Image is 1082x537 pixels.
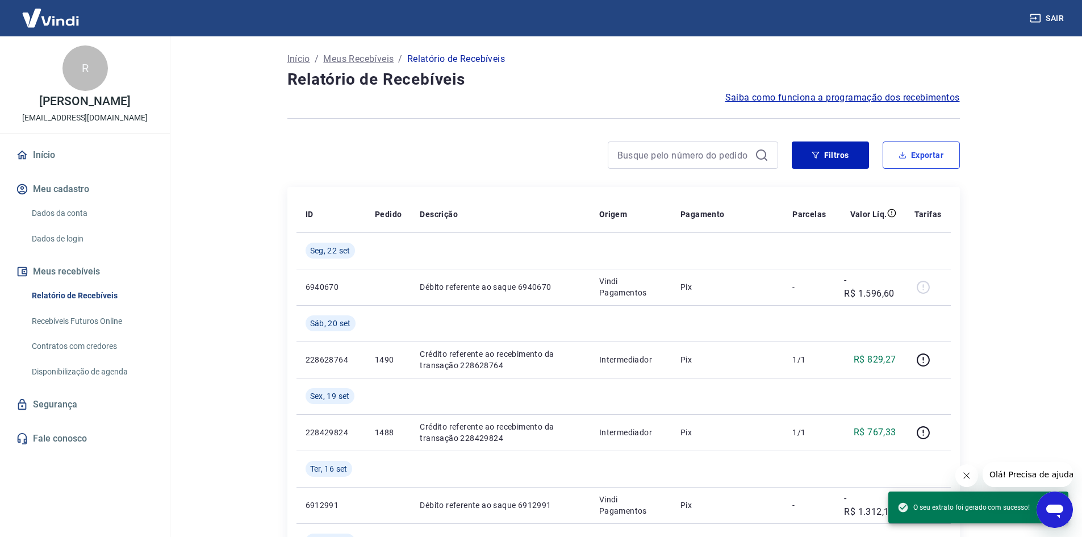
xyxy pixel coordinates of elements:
[1037,492,1073,528] iframe: Botão para abrir a janela de mensagens
[420,348,580,371] p: Crédito referente ao recebimento da transação 228628764
[420,209,458,220] p: Descrição
[420,499,580,511] p: Débito referente ao saque 6912991
[310,318,351,329] span: Sáb, 20 set
[287,52,310,66] a: Início
[599,209,627,220] p: Origem
[39,95,130,107] p: [PERSON_NAME]
[375,427,402,438] p: 1488
[306,281,357,293] p: 6940670
[1027,8,1068,29] button: Sair
[310,245,350,256] span: Seg, 22 set
[27,310,156,333] a: Recebíveis Futuros Online
[599,276,662,298] p: Vindi Pagamentos
[883,141,960,169] button: Exportar
[850,209,887,220] p: Valor Líq.
[725,91,960,105] a: Saiba como funciona a programação dos recebimentos
[375,209,402,220] p: Pedido
[854,353,896,367] p: R$ 829,27
[792,427,826,438] p: 1/1
[617,147,750,164] input: Busque pelo número do pedido
[792,499,826,511] p: -
[680,427,774,438] p: Pix
[27,360,156,384] a: Disponibilização de agenda
[407,52,505,66] p: Relatório de Recebíveis
[14,426,156,451] a: Fale conosco
[14,392,156,417] a: Segurança
[14,143,156,168] a: Início
[420,421,580,444] p: Crédito referente ao recebimento da transação 228429824
[287,68,960,91] h4: Relatório de Recebíveis
[420,281,580,293] p: Débito referente ao saque 6940670
[792,141,869,169] button: Filtros
[310,463,348,474] span: Ter, 16 set
[306,427,357,438] p: 228429824
[375,354,402,365] p: 1490
[680,209,725,220] p: Pagamento
[14,259,156,284] button: Meus recebíveis
[599,354,662,365] p: Intermediador
[306,354,357,365] p: 228628764
[398,52,402,66] p: /
[62,45,108,91] div: R
[599,494,662,517] p: Vindi Pagamentos
[323,52,394,66] a: Meus Recebíveis
[310,390,350,402] span: Sex, 19 set
[844,492,896,519] p: -R$ 1.312,19
[27,284,156,307] a: Relatório de Recebíveis
[27,202,156,225] a: Dados da conta
[914,209,942,220] p: Tarifas
[306,209,314,220] p: ID
[599,427,662,438] p: Intermediador
[854,426,896,439] p: R$ 767,33
[897,502,1030,513] span: O seu extrato foi gerado com sucesso!
[22,112,148,124] p: [EMAIL_ADDRESS][DOMAIN_NAME]
[306,499,357,511] p: 6912991
[7,8,95,17] span: Olá! Precisa de ajuda?
[792,281,826,293] p: -
[983,462,1073,487] iframe: Mensagem da empresa
[792,209,826,220] p: Parcelas
[27,227,156,251] a: Dados de login
[14,177,156,202] button: Meu cadastro
[955,464,978,487] iframe: Fechar mensagem
[27,335,156,358] a: Contratos com credores
[792,354,826,365] p: 1/1
[14,1,87,35] img: Vindi
[680,354,774,365] p: Pix
[315,52,319,66] p: /
[680,499,774,511] p: Pix
[844,273,896,301] p: -R$ 1.596,60
[680,281,774,293] p: Pix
